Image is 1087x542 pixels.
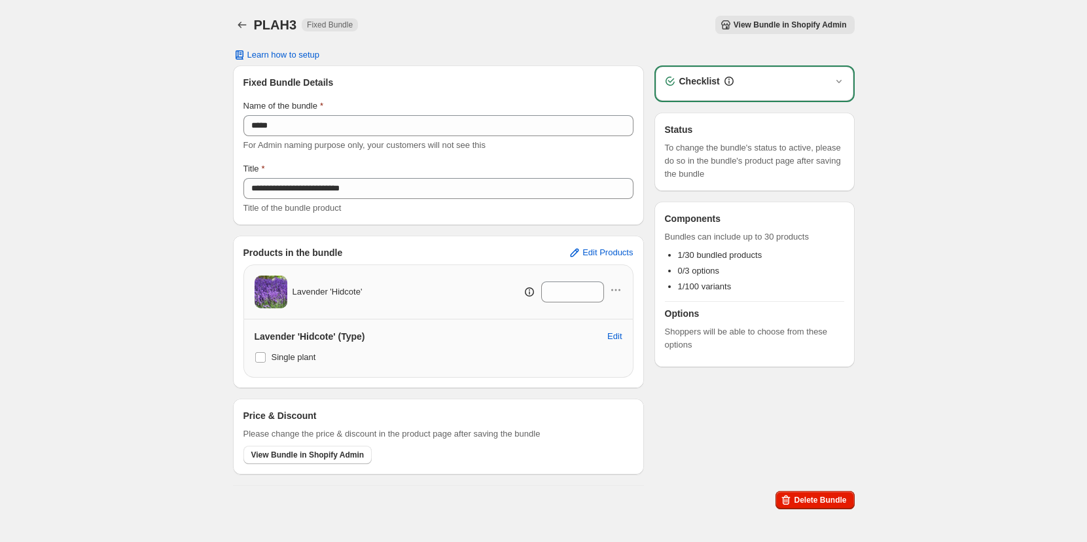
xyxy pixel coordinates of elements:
span: Shoppers will be able to choose from these options [665,325,844,352]
label: Name of the bundle [243,99,324,113]
span: 1/100 variants [678,281,732,291]
img: Lavender 'Hidcote' [255,276,287,308]
button: Back [233,16,251,34]
h3: Fixed Bundle Details [243,76,633,89]
span: Single plant [272,352,316,362]
h1: PLAH3 [254,17,297,33]
span: Bundles can include up to 30 products [665,230,844,244]
button: View Bundle in Shopify Admin [243,446,372,464]
button: Edit [599,326,630,347]
span: Please change the price & discount in the product page after saving the bundle [243,427,541,441]
h3: Checklist [679,75,720,88]
button: View Bundle in Shopify Admin [715,16,855,34]
span: Title of the bundle product [243,203,342,213]
span: View Bundle in Shopify Admin [734,20,847,30]
label: Title [243,162,265,175]
h3: Products in the bundle [243,246,343,259]
button: Learn how to setup [225,46,328,64]
span: Lavender 'Hidcote' [293,285,363,298]
h3: Options [665,307,844,320]
button: Delete Bundle [775,491,854,509]
h3: Price & Discount [243,409,317,422]
span: To change the bundle's status to active, please do so in the bundle's product page after saving t... [665,141,844,181]
span: 1/30 bundled products [678,250,762,260]
span: Edit [607,331,622,342]
span: For Admin naming purpose only, your customers will not see this [243,140,486,150]
span: 0/3 options [678,266,720,276]
span: Fixed Bundle [307,20,353,30]
h3: Components [665,212,721,225]
span: Learn how to setup [247,50,320,60]
h3: Status [665,123,844,136]
span: Delete Bundle [794,495,846,505]
button: Edit Products [560,242,641,263]
span: View Bundle in Shopify Admin [251,450,365,460]
span: Edit Products [582,247,633,258]
h3: Lavender 'Hidcote' (Type) [255,330,365,343]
